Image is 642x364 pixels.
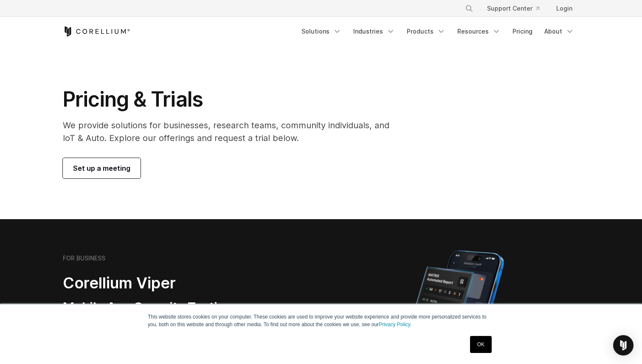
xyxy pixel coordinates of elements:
[73,163,130,173] span: Set up a meeting
[63,87,401,112] h1: Pricing & Trials
[63,26,130,37] a: Corellium Home
[379,322,411,327] a: Privacy Policy.
[507,24,538,39] a: Pricing
[549,1,579,16] a: Login
[539,24,579,39] a: About
[455,1,579,16] div: Navigation Menu
[452,24,506,39] a: Resources
[296,24,579,39] div: Navigation Menu
[63,119,401,144] p: We provide solutions for businesses, research teams, community individuals, and IoT & Auto. Explo...
[613,335,634,356] div: Open Intercom Messenger
[348,24,400,39] a: Industries
[462,1,477,16] button: Search
[63,274,280,293] h2: Corellium Viper
[480,1,546,16] a: Support Center
[63,254,105,262] h6: FOR BUSINESS
[63,299,280,316] h3: Mobile App Security Testing
[63,158,141,178] a: Set up a meeting
[402,24,451,39] a: Products
[470,336,492,353] a: OK
[296,24,346,39] a: Solutions
[148,313,494,328] p: This website stores cookies on your computer. These cookies are used to improve your website expe...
